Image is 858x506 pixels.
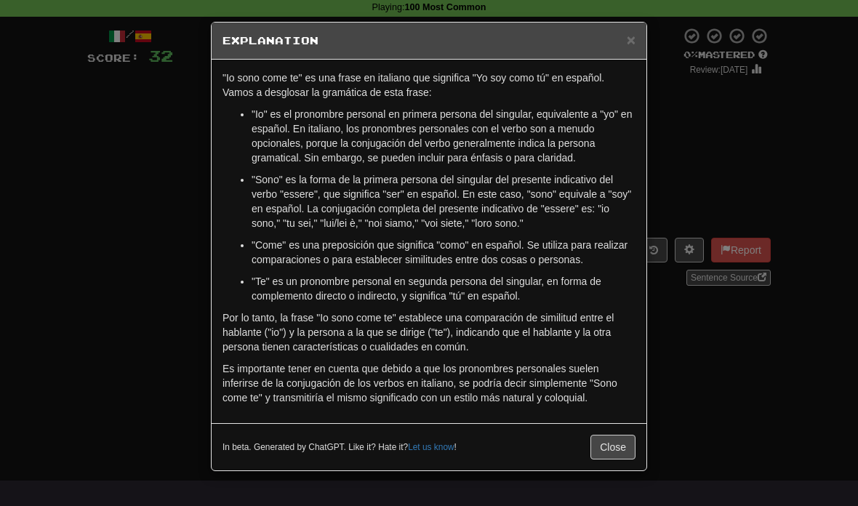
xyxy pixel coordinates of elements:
[627,31,636,48] span: ×
[590,435,636,459] button: Close
[222,71,636,100] p: "Io sono come te" es una frase en italiano que significa "Yo soy como tú" en español. Vamos a des...
[222,441,457,454] small: In beta. Generated by ChatGPT. Like it? Hate it? !
[627,32,636,47] button: Close
[408,442,454,452] a: Let us know
[252,107,636,165] p: "Io" es el pronombre personal en primera persona del singular, equivalente a "yo" en español. En ...
[222,310,636,354] p: Por lo tanto, la frase "Io sono come te" establece una comparación de similitud entre el hablante...
[252,274,636,303] p: "Te" es un pronombre personal en segunda persona del singular, en forma de complemento directo o ...
[222,33,636,48] h5: Explanation
[252,238,636,267] p: "Come" es una preposición que significa "como" en español. Se utiliza para realizar comparaciones...
[222,361,636,405] p: Es importante tener en cuenta que debido a que los pronombres personales suelen inferirse de la c...
[252,172,636,230] p: "Sono" es la forma de la primera persona del singular del presente indicativo del verbo "essere",...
